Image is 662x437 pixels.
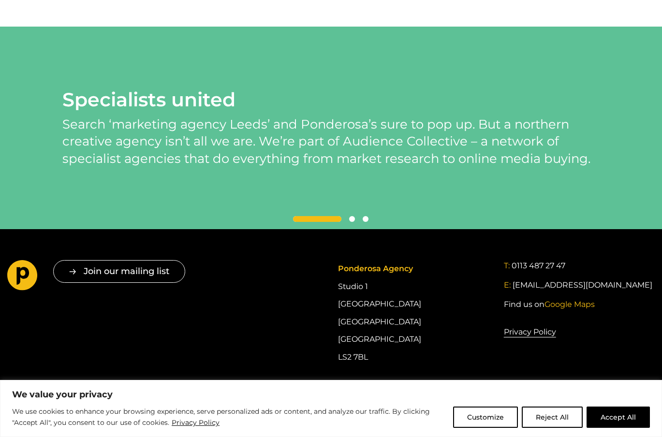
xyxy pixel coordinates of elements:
[338,260,489,366] div: Studio 1 [GEOGRAPHIC_DATA] [GEOGRAPHIC_DATA] [GEOGRAPHIC_DATA] LS2 7BL
[504,326,556,338] a: Privacy Policy
[504,299,595,310] a: Find us onGoogle Maps
[62,88,600,112] div: Specialists united
[171,417,220,428] a: Privacy Policy
[7,260,38,294] a: Go to homepage
[513,279,652,291] a: [EMAIL_ADDRESS][DOMAIN_NAME]
[587,407,650,428] button: Accept All
[338,264,413,273] span: Ponderosa Agency
[453,407,518,428] button: Customize
[512,260,565,272] a: 0113 487 27 47
[544,300,595,309] span: Google Maps
[504,261,510,270] span: T:
[62,116,600,167] p: Search ‘marketing agency Leeds’ and Ponderosa’s sure to pop up. But a northern creative agency is...
[53,260,185,283] button: Join our mailing list
[504,280,511,290] span: E:
[522,407,583,428] button: Reject All
[12,389,650,400] p: We value your privacy
[12,406,446,429] p: We use cookies to enhance your browsing experience, serve personalized ads or content, and analyz...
